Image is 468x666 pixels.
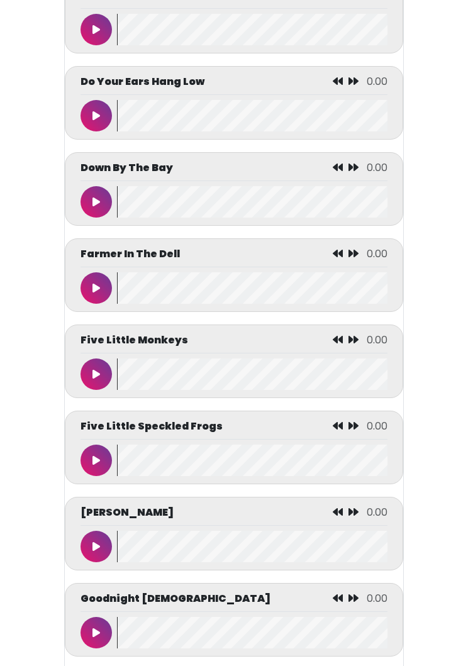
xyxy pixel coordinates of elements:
[367,161,387,175] span: 0.00
[367,419,387,434] span: 0.00
[81,161,173,176] p: Down By The Bay
[367,333,387,348] span: 0.00
[367,592,387,606] span: 0.00
[367,247,387,262] span: 0.00
[81,419,223,435] p: Five Little Speckled Frogs
[81,247,180,262] p: Farmer In The Dell
[81,333,188,348] p: Five Little Monkeys
[367,75,387,89] span: 0.00
[367,506,387,520] span: 0.00
[81,506,174,521] p: [PERSON_NAME]
[81,592,270,607] p: Goodnight [DEMOGRAPHIC_DATA]
[81,75,204,90] p: Do Your Ears Hang Low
